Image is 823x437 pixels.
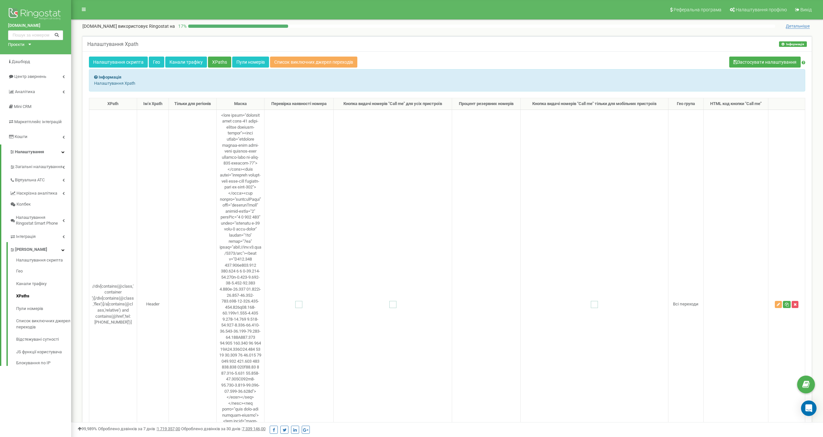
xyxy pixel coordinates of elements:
[16,190,57,197] span: Наскрізна аналітика
[703,98,768,110] th: HTML код кнопки "Call me"
[674,7,721,12] span: Реферальна програма
[16,346,71,358] a: JS функції користувача
[8,23,63,29] a: [DOMAIN_NAME]
[16,315,71,333] a: Список виключних джерел переходів
[15,164,62,170] span: Загальні налаштування
[208,57,231,68] a: XPaths
[521,98,668,110] th: Кнопка видачі номерів "Call me" тільки для мобільних пристроїв
[15,89,35,94] span: Аналiтика
[16,257,71,265] a: Налаштування скрипта
[82,23,175,29] p: [DOMAIN_NAME]
[16,333,71,346] a: Відстежувані сутності
[801,400,817,416] div: Open Intercom Messenger
[14,104,31,109] span: Mini CRM
[10,210,71,229] a: Налаштування Ringostat Smart Phone
[452,98,521,110] th: Процент резервних номерів
[8,6,63,23] img: Ringostat logo
[149,57,164,68] a: Гео
[165,57,207,68] a: Канали трафіку
[10,159,71,173] a: Загальні налаштування
[16,278,71,290] a: Канали трафіку
[94,80,800,87] p: Налаштування Xpath
[1,144,71,160] a: Налаштування
[168,98,216,110] th: Тільки для регіонів
[16,358,71,366] a: Блокування по IP
[12,59,30,64] span: Дашборд
[10,242,71,255] a: [PERSON_NAME]
[216,98,264,110] th: Маска
[10,173,71,186] a: Віртуальна АТС
[14,119,62,124] span: Маркетплейс інтеграцій
[89,57,148,68] a: Налаштування скрипта
[175,23,188,29] p: 17 %
[16,265,71,278] a: Гео
[736,7,787,12] span: Налаштування профілю
[264,98,333,110] th: Перевірка наявності номера
[78,426,97,431] span: 99,989%
[786,24,810,29] span: Детальніше
[99,75,121,80] strong: Інформація
[16,303,71,315] a: Пули номерів
[16,290,71,303] a: XPaths
[89,98,137,110] th: XPath
[15,149,44,154] span: Налаштування
[16,215,62,227] span: Налаштування Ringostat Smart Phone
[16,234,36,240] span: Інтеграція
[137,98,168,110] th: Ім'я Xpath
[8,30,63,40] input: Пошук за номером
[157,426,180,431] u: 1 719 357,00
[15,134,27,139] span: Кошти
[10,229,71,242] a: Інтеграція
[98,426,180,431] span: Оброблено дзвінків за 7 днів :
[10,186,71,199] a: Наскрізна аналітика
[15,177,45,183] span: Віртуальна АТС
[270,57,357,68] a: Список виключних джерел переходів
[800,7,812,12] span: Вихід
[242,426,265,431] u: 7 339 146,00
[333,98,452,110] th: Кнопка видачі номерів "Call me" для усіх пристроїв
[181,426,265,431] span: Оброблено дзвінків за 30 днів :
[16,201,31,208] span: Колбек
[87,41,138,47] h5: Налаштування Xpath
[8,42,25,48] div: Проєкти
[232,57,269,68] a: Пули номерів
[779,41,807,47] button: Інформація
[14,74,46,79] span: Центр звернень
[15,247,47,253] span: [PERSON_NAME]
[118,24,175,29] span: використовує Ringostat на
[668,98,703,110] th: Гео група
[10,199,71,210] a: Колбек
[729,57,801,68] button: Застосувати налаштування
